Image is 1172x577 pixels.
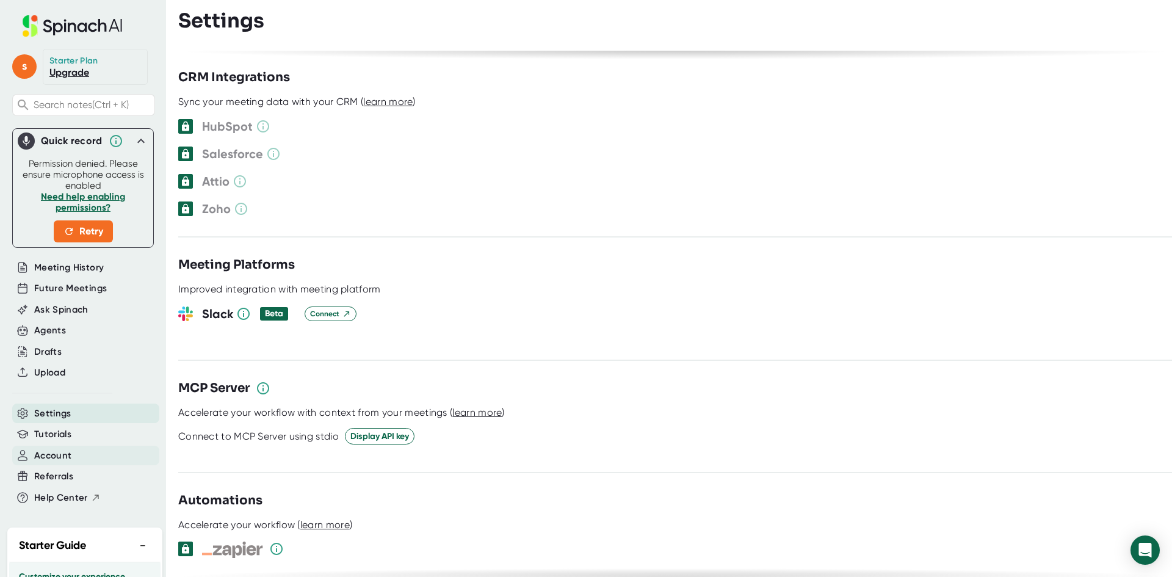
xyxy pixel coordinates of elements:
[178,519,352,531] div: Accelerate your workflow ( )
[34,407,71,421] button: Settings
[34,449,71,463] button: Account
[265,308,283,319] div: Beta
[202,305,295,323] h3: Slack
[1130,535,1160,565] div: Open Intercom Messenger
[202,145,309,163] h3: Salesforce
[54,220,113,242] button: Retry
[178,407,505,419] div: Accelerate your workflow with context from your meetings ( )
[34,261,104,275] button: Meeting History
[20,158,146,242] div: Permission denied. Please ensure microphone access is enabled
[300,519,350,531] span: learn more
[178,492,262,510] h3: Automations
[34,281,107,296] button: Future Meetings
[350,430,409,443] span: Display API key
[178,9,264,32] h3: Settings
[34,324,66,338] button: Agents
[34,491,101,505] button: Help Center
[12,54,37,79] span: s
[34,99,129,111] span: Search notes (Ctrl + K)
[178,283,381,296] div: Improved integration with meeting platform
[202,200,309,218] h3: Zoho
[178,68,290,87] h3: CRM Integrations
[19,537,86,554] h2: Starter Guide
[41,191,125,213] a: Need help enabling permissions?
[34,470,73,484] button: Referrals
[452,407,502,418] span: learn more
[49,56,98,67] div: Starter Plan
[49,67,89,78] a: Upgrade
[178,430,339,443] div: Connect to MCP Server using stdio
[41,135,103,147] div: Quick record
[363,96,413,107] span: learn more
[18,129,148,153] div: Quick record
[178,96,416,108] div: Sync your meeting data with your CRM ( )
[305,307,356,321] button: Connect
[345,428,414,445] button: Display API key
[34,491,88,505] span: Help Center
[178,379,250,397] h3: MCP Server
[202,172,309,191] h3: Attio
[34,345,62,359] button: Drafts
[135,537,151,554] button: −
[178,256,295,274] h3: Meeting Platforms
[310,308,351,319] span: Connect
[202,117,309,136] h3: HubSpot
[34,303,89,317] button: Ask Spinach
[34,366,65,380] button: Upload
[34,427,71,441] button: Tutorials
[63,224,103,239] span: Retry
